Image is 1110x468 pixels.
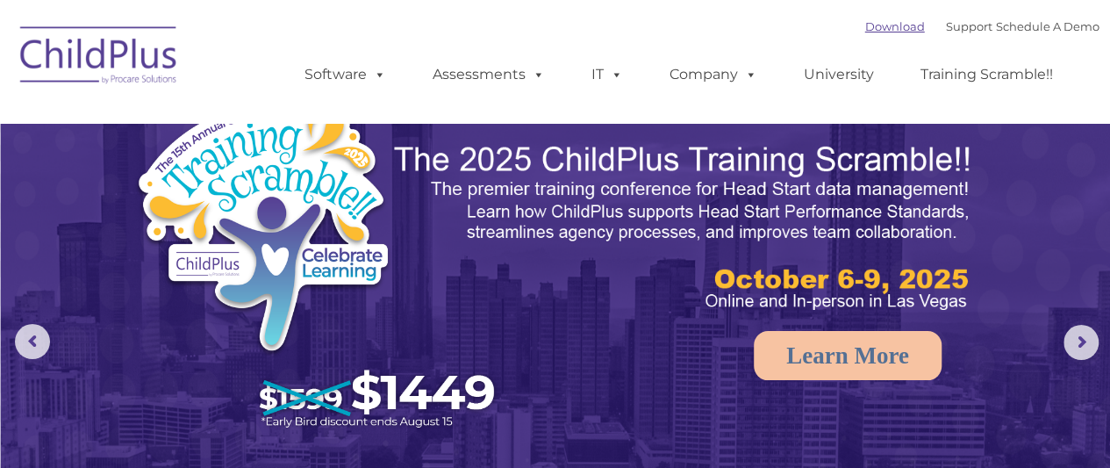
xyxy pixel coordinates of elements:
a: Schedule A Demo [996,19,1099,33]
img: ChildPlus by Procare Solutions [11,14,187,102]
a: IT [574,57,641,92]
a: Assessments [415,57,562,92]
a: Download [865,19,925,33]
span: Phone number [244,188,319,201]
span: Last name [244,116,297,129]
a: Support [946,19,992,33]
a: Software [287,57,404,92]
font: | [865,19,1099,33]
a: Learn More [754,331,942,380]
a: University [786,57,892,92]
a: Company [652,57,775,92]
a: Training Scramble!! [903,57,1071,92]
